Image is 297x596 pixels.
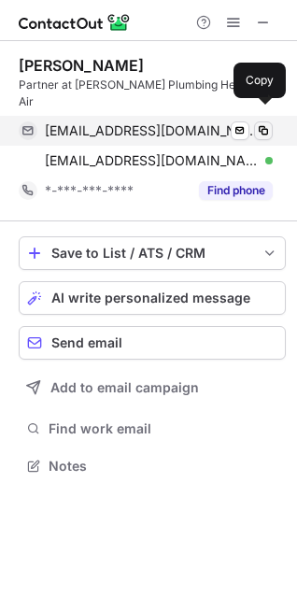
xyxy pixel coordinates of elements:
span: Notes [49,458,278,475]
button: Send email [19,326,286,360]
div: Partner at [PERSON_NAME] Plumbing Heating & Air [19,77,286,110]
div: Save to List / ATS / CRM [51,246,253,261]
button: AI write personalized message [19,281,286,315]
div: [PERSON_NAME] [19,56,144,75]
span: [EMAIL_ADDRESS][DOMAIN_NAME] [45,152,259,169]
span: Add to email campaign [50,380,199,395]
button: save-profile-one-click [19,236,286,270]
button: Add to email campaign [19,371,286,404]
button: Reveal Button [199,181,273,200]
span: [EMAIL_ADDRESS][DOMAIN_NAME] [45,122,259,139]
img: ContactOut v5.3.10 [19,11,131,34]
button: Notes [19,453,286,479]
span: Send email [51,335,122,350]
span: AI write personalized message [51,291,250,305]
button: Find work email [19,416,286,442]
span: Find work email [49,420,278,437]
